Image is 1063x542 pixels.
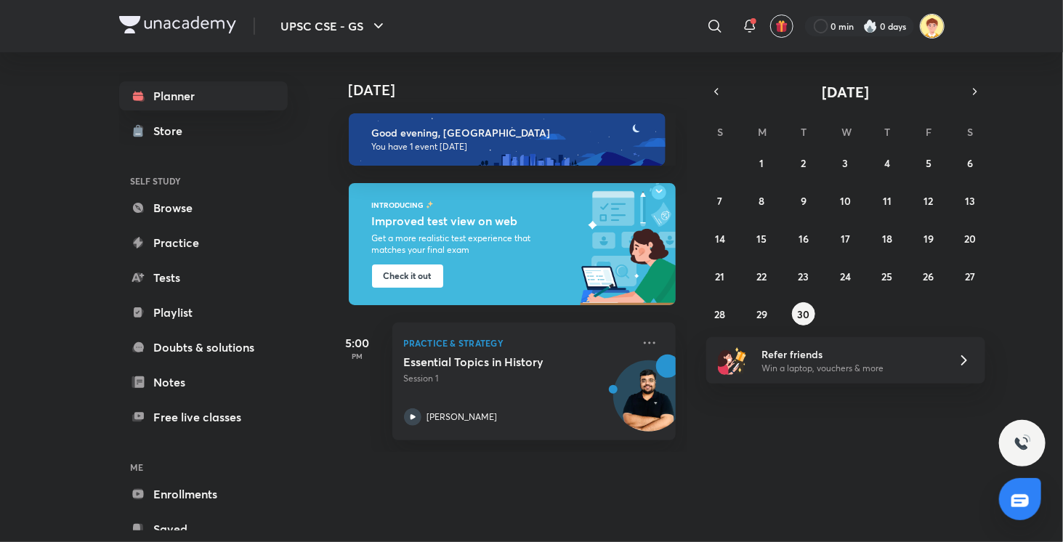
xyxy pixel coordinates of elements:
abbr: September 29, 2025 [756,307,767,321]
abbr: Sunday [717,125,723,139]
button: September 6, 2025 [959,151,982,174]
button: UPSC CSE - GS [272,12,396,41]
abbr: September 25, 2025 [881,270,892,283]
abbr: September 21, 2025 [716,270,725,283]
h6: SELF STUDY [119,169,288,193]
button: avatar [770,15,793,38]
abbr: September 5, 2025 [926,156,931,170]
abbr: September 6, 2025 [968,156,974,170]
h5: Essential Topics in History [404,355,585,369]
button: September 25, 2025 [876,264,899,288]
abbr: September 18, 2025 [882,232,892,246]
a: Doubts & solutions [119,333,288,362]
img: Company Logo [119,16,236,33]
button: September 27, 2025 [959,264,982,288]
button: September 13, 2025 [959,189,982,212]
button: September 28, 2025 [708,302,732,325]
abbr: Tuesday [801,125,807,139]
a: Planner [119,81,288,110]
button: September 5, 2025 [917,151,940,174]
button: September 20, 2025 [959,227,982,250]
button: [DATE] [727,81,965,102]
abbr: September 12, 2025 [924,194,934,208]
h5: 5:00 [328,334,387,352]
abbr: September 20, 2025 [965,232,977,246]
abbr: September 16, 2025 [799,232,809,246]
abbr: September 14, 2025 [715,232,725,246]
p: You have 1 event [DATE] [372,141,652,153]
a: Playlist [119,298,288,327]
p: Win a laptop, vouchers & more [761,362,940,375]
a: Browse [119,193,288,222]
button: September 14, 2025 [708,227,732,250]
abbr: September 7, 2025 [718,194,723,208]
abbr: September 22, 2025 [757,270,767,283]
a: Free live classes [119,403,288,432]
p: Get a more realistic test experience that matches your final exam [372,232,559,256]
a: Company Logo [119,16,236,37]
abbr: September 1, 2025 [760,156,764,170]
abbr: September 15, 2025 [757,232,767,246]
h4: [DATE] [349,81,690,99]
img: Pawan Raghuwanshi [920,14,945,39]
abbr: September 9, 2025 [801,194,807,208]
abbr: September 27, 2025 [966,270,976,283]
button: September 30, 2025 [792,302,815,325]
abbr: September 8, 2025 [759,194,765,208]
abbr: Monday [759,125,767,139]
h6: ME [119,455,288,480]
img: streak [863,19,878,33]
abbr: September 23, 2025 [799,270,809,283]
button: September 16, 2025 [792,227,815,250]
abbr: September 28, 2025 [715,307,726,321]
button: September 22, 2025 [751,264,774,288]
h5: Improved test view on web [372,212,563,230]
button: September 7, 2025 [708,189,732,212]
img: evening [349,113,666,166]
button: September 29, 2025 [751,302,774,325]
a: Tests [119,263,288,292]
abbr: September 2, 2025 [801,156,807,170]
div: Store [154,122,192,139]
button: September 4, 2025 [876,151,899,174]
a: Store [119,116,288,145]
button: September 19, 2025 [917,227,940,250]
abbr: September 26, 2025 [923,270,934,283]
abbr: September 4, 2025 [884,156,890,170]
abbr: September 19, 2025 [923,232,934,246]
img: Avatar [614,368,684,438]
button: September 11, 2025 [876,189,899,212]
p: PM [328,352,387,360]
button: September 15, 2025 [751,227,774,250]
abbr: September 13, 2025 [966,194,976,208]
p: [PERSON_NAME] [427,410,498,424]
p: INTRODUCING [372,201,424,209]
img: ttu [1014,434,1031,452]
button: September 10, 2025 [833,189,857,212]
abbr: September 3, 2025 [842,156,848,170]
abbr: September 24, 2025 [840,270,851,283]
abbr: Thursday [884,125,890,139]
h6: Good evening, [GEOGRAPHIC_DATA] [372,126,652,139]
abbr: September 17, 2025 [841,232,850,246]
img: referral [718,346,747,375]
h6: Refer friends [761,347,940,362]
img: avatar [775,20,788,33]
button: September 8, 2025 [751,189,774,212]
button: September 9, 2025 [792,189,815,212]
button: September 26, 2025 [917,264,940,288]
span: [DATE] [822,82,869,102]
abbr: September 11, 2025 [883,194,892,208]
abbr: Saturday [968,125,974,139]
abbr: Wednesday [841,125,852,139]
button: September 23, 2025 [792,264,815,288]
button: September 18, 2025 [876,227,899,250]
a: Practice [119,228,288,257]
abbr: Friday [926,125,931,139]
button: Check it out [372,264,443,288]
button: September 21, 2025 [708,264,732,288]
button: September 12, 2025 [917,189,940,212]
abbr: September 30, 2025 [798,307,810,321]
button: September 3, 2025 [833,151,857,174]
a: Enrollments [119,480,288,509]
